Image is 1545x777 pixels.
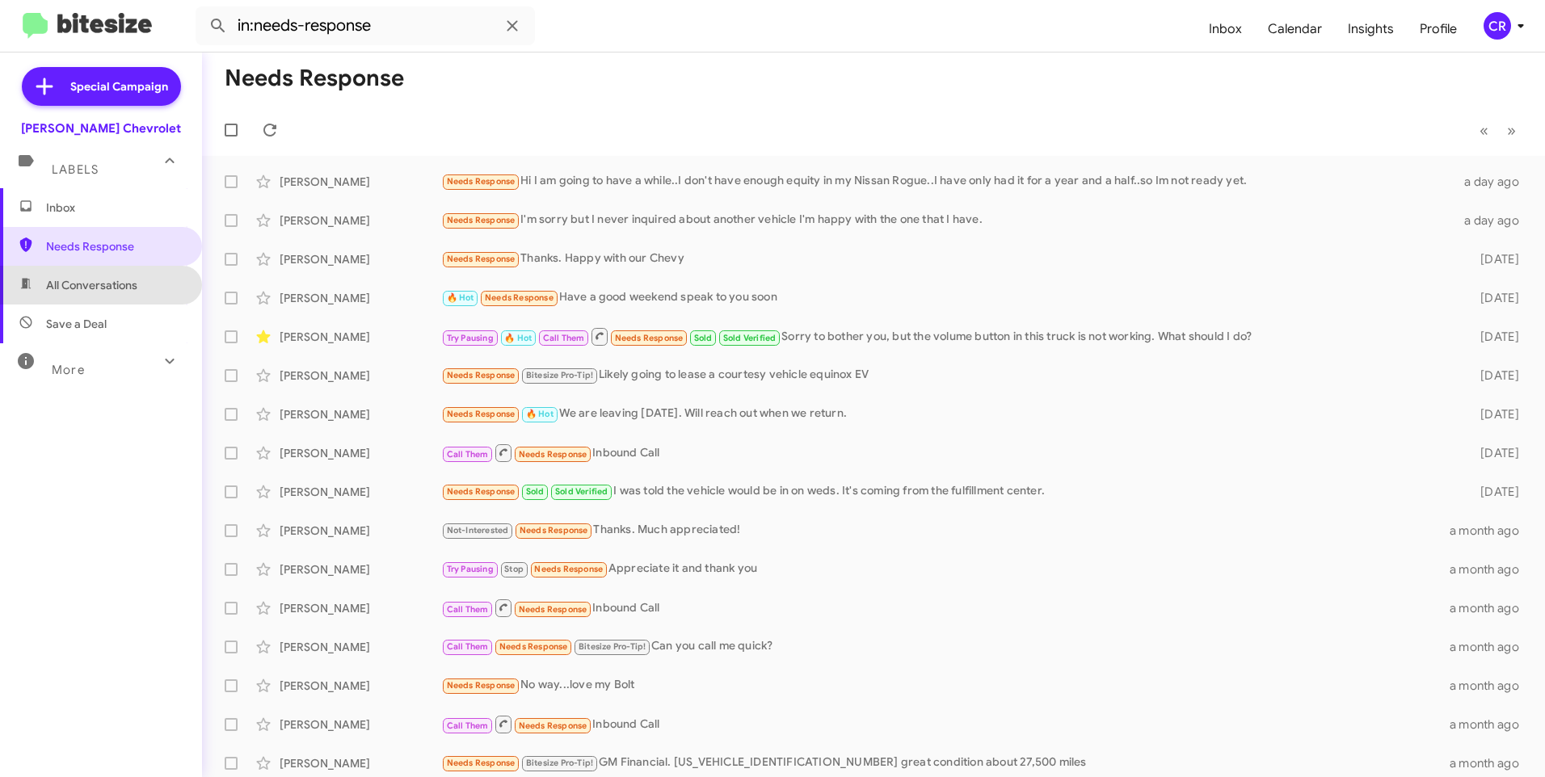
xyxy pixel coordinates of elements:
span: Bitesize Pro-Tip! [526,758,593,768]
span: Needs Response [519,449,587,460]
input: Search [196,6,535,45]
span: Sold [526,486,545,497]
div: [PERSON_NAME] [280,639,441,655]
span: Try Pausing [447,564,494,574]
span: 🔥 Hot [504,333,532,343]
div: a month ago [1450,600,1532,616]
div: Inbound Call [441,714,1450,734]
div: Inbound Call [441,443,1454,463]
div: a month ago [1450,523,1532,539]
span: Needs Response [447,680,516,691]
div: [PERSON_NAME] [280,716,441,733]
div: [PERSON_NAME] [280,445,441,461]
a: Calendar [1255,6,1335,52]
div: a month ago [1450,561,1532,577]
div: CR [1484,12,1511,40]
h1: Needs Response [225,65,404,91]
nav: Page navigation example [1471,114,1526,147]
a: Inbox [1196,6,1255,52]
span: Sold Verified [723,333,777,343]
span: 🔥 Hot [526,409,554,419]
span: Needs Response [519,720,587,731]
div: a month ago [1450,678,1532,694]
div: [PERSON_NAME] [280,406,441,422]
button: CR [1470,12,1527,40]
span: Needs Response [447,758,516,768]
span: Needs Response [520,525,588,535]
span: Needs Response [485,292,554,303]
div: a month ago [1450,716,1532,733]
div: [DATE] [1454,484,1532,500]
div: [PERSON_NAME] Chevrolet [21,120,181,136]
div: [PERSON_NAME] [280,212,441,229]
span: Call Them [447,641,489,652]
div: [DATE] [1454,367,1532,384]
a: Insights [1335,6,1407,52]
div: Sorry to bother you, but the volume button in this truck is not working. What should I do? [441,326,1454,346]
span: Sold [694,333,713,343]
div: [PERSON_NAME] [280,174,441,190]
span: More [52,363,85,377]
div: Have a good weekend speak to you soon [441,288,1454,307]
div: [DATE] [1454,329,1532,345]
div: [PERSON_NAME] [280,523,441,539]
span: Sold Verified [555,486,608,497]
div: I was told the vehicle would be in on weds. It's coming from the fulfillment center. [441,482,1454,501]
div: [DATE] [1454,445,1532,461]
div: Inbound Call [441,598,1450,618]
div: a month ago [1450,639,1532,655]
div: I'm sorry but I never inquired about another vehicle I'm happy with the one that I have. [441,211,1454,229]
div: [PERSON_NAME] [280,561,441,577]
span: 🔥 Hot [447,292,474,303]
div: a month ago [1450,755,1532,771]
span: Needs Response [499,641,568,652]
span: Needs Response [615,333,684,343]
span: Needs Response [519,604,587,615]
button: Previous [1470,114,1498,147]
span: Call Them [447,720,489,731]
span: Needs Response [447,409,516,419]
span: Special Campaign [70,78,168,94]
div: We are leaving [DATE]. Will reach out when we return. [441,405,1454,423]
span: Inbox [46,199,183,216]
span: Needs Response [447,370,516,380]
div: [PERSON_NAME] [280,600,441,616]
div: [PERSON_NAME] [280,367,441,384]
div: GM Financial. [US_VEHICLE_IDENTIFICATION_NUMBER] great condition about 27,500 miles [441,754,1450,772]
div: Likely going to lease a courtesy vehicle equinox EV [441,366,1454,384]
div: No way...love my Bolt [441,676,1450,695]
div: [PERSON_NAME] [280,329,441,345]
span: Labels [52,162,99,177]
div: Can you call me quick? [441,637,1450,656]
div: [DATE] [1454,406,1532,422]
span: Bitesize Pro-Tip! [526,370,593,380]
div: Thanks. Much appreciated! [441,521,1450,540]
div: Thanks. Happy with our Chevy [441,250,1454,268]
span: Needs Response [46,238,183,254]
span: Try Pausing [447,333,494,343]
div: [PERSON_NAME] [280,290,441,306]
span: Needs Response [447,215,516,225]
span: Bitesize Pro-Tip! [579,641,646,652]
a: Profile [1407,6,1470,52]
span: Call Them [447,449,489,460]
div: Hi I am going to have a while..I don't have enough equity in my Nissan Rogue..I have only had it ... [441,172,1454,191]
span: » [1507,120,1516,141]
div: [DATE] [1454,251,1532,267]
div: a day ago [1454,212,1532,229]
span: Save a Deal [46,316,107,332]
span: Needs Response [534,564,603,574]
div: [PERSON_NAME] [280,251,441,267]
span: Needs Response [447,176,516,187]
div: [PERSON_NAME] [280,484,441,500]
div: [DATE] [1454,290,1532,306]
span: Needs Response [447,486,516,497]
span: All Conversations [46,277,137,293]
span: Call Them [447,604,489,615]
div: a day ago [1454,174,1532,190]
div: [PERSON_NAME] [280,678,441,694]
